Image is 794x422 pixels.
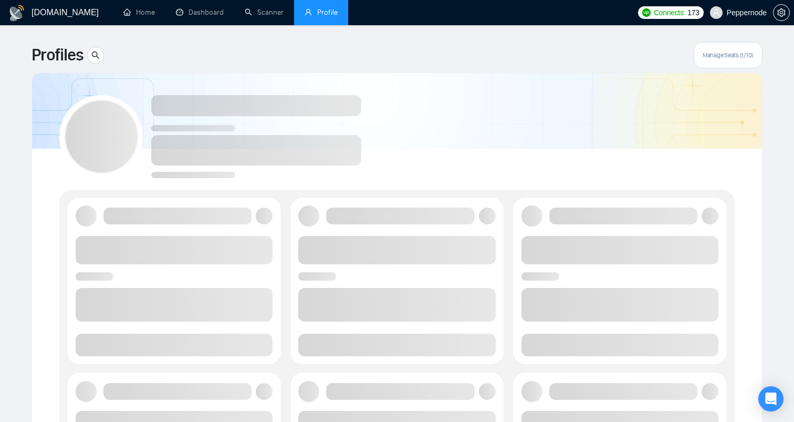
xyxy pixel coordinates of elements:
[245,8,284,17] a: searchScanner
[774,8,789,17] span: setting
[305,8,312,16] span: user
[176,8,224,17] a: dashboardDashboard
[317,8,338,17] span: Profile
[88,51,103,59] span: search
[8,5,25,22] img: logo
[713,9,720,16] span: user
[773,4,790,21] button: setting
[758,386,783,411] div: Open Intercom Messenger
[687,7,699,18] span: 173
[123,8,155,17] a: homeHome
[87,47,104,64] button: search
[32,43,83,68] span: Profiles
[773,8,790,17] a: setting
[642,8,651,17] img: upwork-logo.png
[703,51,754,59] span: Manage Seats (1/10)
[654,7,685,18] span: Connects:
